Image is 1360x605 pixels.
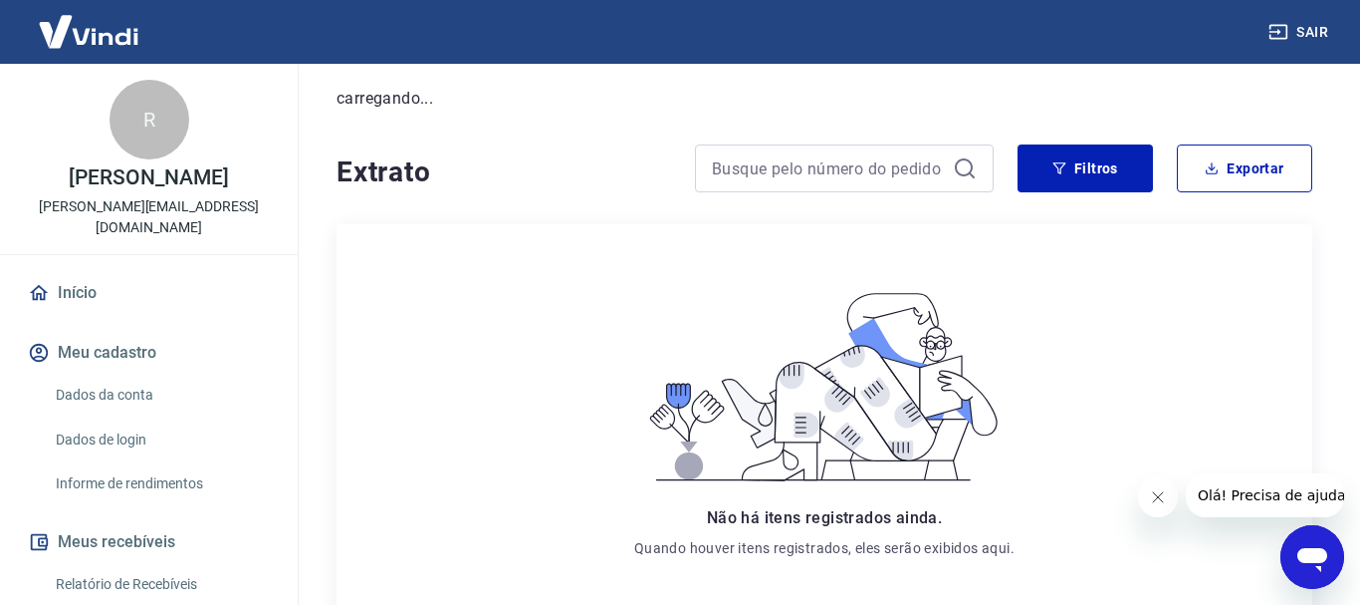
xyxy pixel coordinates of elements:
iframe: Botão para abrir a janela de mensagens [1280,525,1344,589]
p: Quando houver itens registrados, eles serão exibidos aqui. [634,538,1015,558]
a: Relatório de Recebíveis [48,564,274,605]
iframe: Mensagem da empresa [1186,473,1344,517]
input: Busque pelo número do pedido [712,153,945,183]
button: Exportar [1177,145,1312,192]
span: Olá! Precisa de ajuda? [12,14,167,30]
a: Informe de rendimentos [48,463,274,504]
p: carregando... [337,87,1312,111]
a: Dados da conta [48,375,274,416]
button: Meus recebíveis [24,520,274,564]
h4: Extrato [337,152,671,192]
a: Dados de login [48,420,274,460]
div: R [110,80,189,159]
button: Sair [1264,14,1336,51]
button: Filtros [1018,145,1153,192]
span: Não há itens registrados ainda. [707,508,942,527]
a: Início [24,271,274,315]
p: [PERSON_NAME] [69,167,228,188]
p: [PERSON_NAME][EMAIL_ADDRESS][DOMAIN_NAME] [16,196,282,238]
button: Meu cadastro [24,331,274,375]
img: Vindi [24,1,153,62]
iframe: Fechar mensagem [1138,477,1178,517]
